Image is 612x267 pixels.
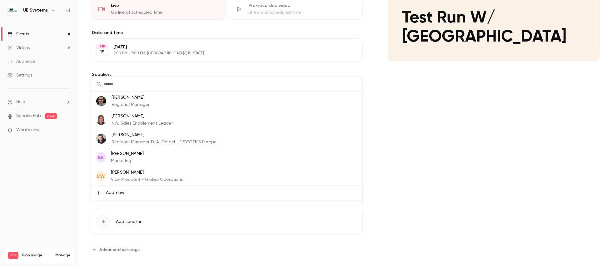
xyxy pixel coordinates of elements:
p: Marketing [111,158,144,164]
p: [PERSON_NAME] [111,151,144,157]
p: [PERSON_NAME] [112,132,216,138]
p: [PERSON_NAME] [112,113,173,120]
p: [PERSON_NAME] [111,169,183,176]
p: Vice President - Global Operations [111,176,183,183]
span: Add new [106,190,124,196]
span: BS [98,154,104,161]
p: N.A. Sales Enablement Leader [112,120,173,127]
p: Regional Manager D-A-CH bei UE SYSTEMS Europe [112,139,216,146]
span: DW [97,173,105,180]
img: Frank Ragwitz [96,134,106,144]
p: [PERSON_NAME] [112,94,150,101]
img: Maureen Gribble [96,115,106,125]
p: Regional Manager [112,101,150,108]
img: Kyle Bitter [96,96,106,106]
